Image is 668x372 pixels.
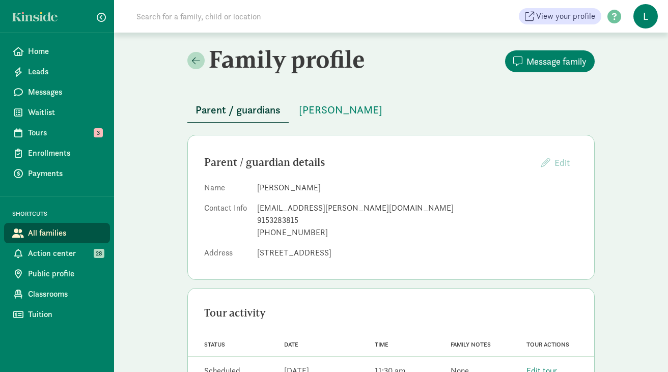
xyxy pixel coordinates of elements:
[291,98,391,122] button: [PERSON_NAME]
[28,308,102,321] span: Tuition
[4,82,110,102] a: Messages
[204,341,225,348] span: Status
[94,128,103,137] span: 3
[204,182,249,198] dt: Name
[257,214,578,226] div: 9153283815
[617,323,668,372] iframe: Chat Widget
[28,247,102,260] span: Action center
[4,143,110,163] a: Enrollments
[130,6,416,26] input: Search for a family, child or location
[204,247,249,263] dt: Address
[451,341,491,348] span: Family notes
[4,102,110,123] a: Waitlist
[299,102,382,118] span: [PERSON_NAME]
[28,127,102,139] span: Tours
[526,341,569,348] span: Tour actions
[4,243,110,264] a: Action center 28
[4,123,110,143] a: Tours 3
[187,45,389,73] h2: Family profile
[94,249,104,258] span: 28
[284,341,298,348] span: Date
[4,163,110,184] a: Payments
[187,98,289,123] button: Parent / guardians
[291,104,391,116] a: [PERSON_NAME]
[4,304,110,325] a: Tuition
[28,227,102,239] span: All families
[204,202,249,243] dt: Contact Info
[4,223,110,243] a: All families
[4,284,110,304] a: Classrooms
[533,152,578,174] button: Edit
[28,106,102,119] span: Waitlist
[257,247,578,259] dd: [STREET_ADDRESS]
[257,182,578,194] dd: [PERSON_NAME]
[28,45,102,58] span: Home
[554,157,570,168] span: Edit
[536,10,595,22] span: View your profile
[28,86,102,98] span: Messages
[633,4,658,28] span: L
[505,50,595,72] button: Message family
[526,54,587,68] span: Message family
[28,66,102,78] span: Leads
[204,154,533,170] div: Parent / guardian details
[519,8,601,24] a: View your profile
[28,288,102,300] span: Classrooms
[375,341,388,348] span: Time
[28,147,102,159] span: Enrollments
[28,167,102,180] span: Payments
[196,102,281,118] span: Parent / guardians
[257,202,578,214] div: [EMAIL_ADDRESS][PERSON_NAME][DOMAIN_NAME]
[257,226,578,239] div: [PHONE_NUMBER]
[4,62,110,82] a: Leads
[28,268,102,280] span: Public profile
[187,104,289,116] a: Parent / guardians
[204,305,578,321] div: Tour activity
[4,41,110,62] a: Home
[4,264,110,284] a: Public profile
